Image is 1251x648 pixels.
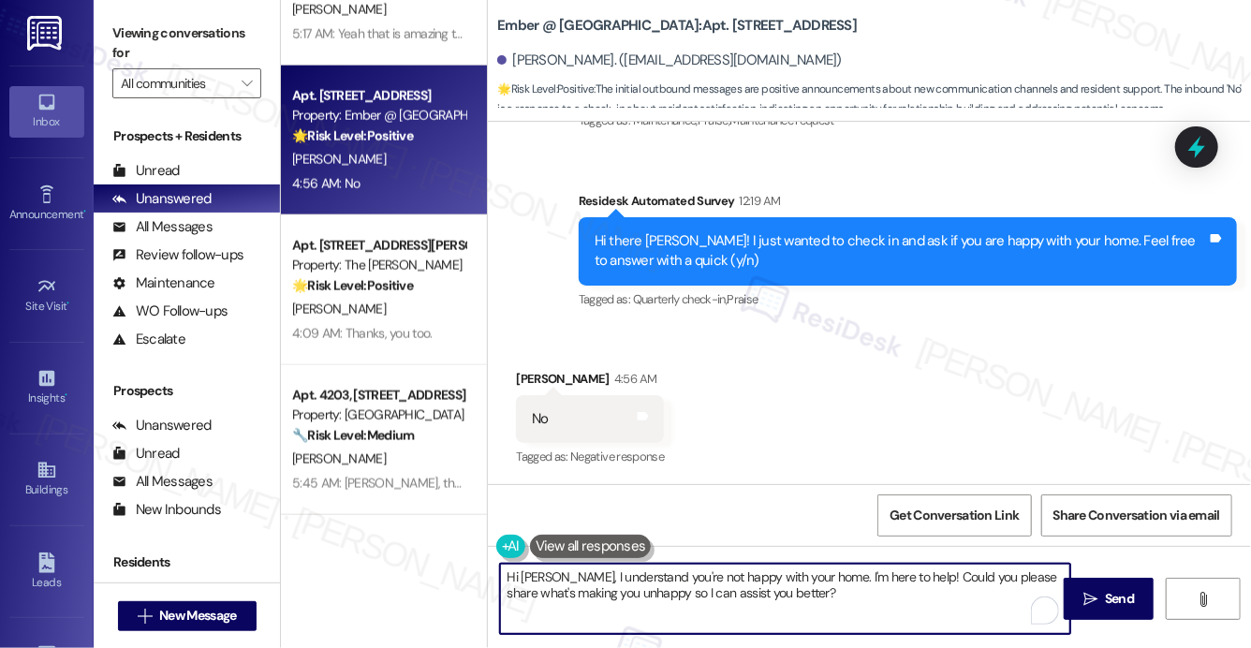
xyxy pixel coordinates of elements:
[1064,578,1155,620] button: Send
[118,601,257,631] button: New Message
[112,500,221,520] div: New Inbounds
[9,271,84,321] a: Site Visit •
[65,389,67,402] span: •
[497,81,594,96] strong: 🌟 Risk Level: Positive
[9,86,84,137] a: Inbox
[516,369,664,395] div: [PERSON_NAME]
[27,16,66,51] img: ResiDesk Logo
[94,126,280,146] div: Prospects + Residents
[112,273,215,293] div: Maintenance
[1196,592,1210,607] i: 
[292,25,836,42] div: 5:17 AM: Yeah that is amazing thank you I am computer [DOMAIN_NAME] literally have a blessed day
[112,217,213,237] div: All Messages
[735,191,781,211] div: 12:19 AM
[292,236,465,256] div: Apt. [STREET_ADDRESS][PERSON_NAME]
[112,444,180,464] div: Unread
[121,68,231,98] input: All communities
[579,191,1237,217] div: Residesk Automated Survey
[94,381,280,401] div: Prospects
[890,506,1019,525] span: Get Conversation Link
[1105,589,1134,609] span: Send
[497,80,1251,120] span: : The initial outbound messages are positive announcements about new communication channels and r...
[579,107,1237,134] div: Tagged as:
[292,325,433,342] div: 4:09 AM: Thanks, you too.
[579,286,1237,313] div: Tagged as:
[292,127,413,144] strong: 🌟 Risk Level: Positive
[292,386,465,405] div: Apt. 4203, [STREET_ADDRESS]
[292,151,386,168] span: [PERSON_NAME]
[610,369,656,389] div: 4:56 AM
[159,606,236,626] span: New Message
[500,564,1070,634] textarea: To enrich screen reader interactions, please activate Accessibility in Grammarly extension settings
[292,427,414,444] strong: 🔧 Risk Level: Medium
[112,245,243,265] div: Review follow-ups
[1053,506,1220,525] span: Share Conversation via email
[292,256,465,275] div: Property: The [PERSON_NAME]
[67,297,70,310] span: •
[112,161,180,181] div: Unread
[9,362,84,413] a: Insights •
[516,443,664,470] div: Tagged as:
[595,231,1207,272] div: Hi there [PERSON_NAME]! I just wanted to check in and ask if you are happy with your home. Feel f...
[138,609,152,624] i: 
[292,450,386,467] span: [PERSON_NAME]
[292,175,360,192] div: 4:56 AM: No
[633,291,728,307] span: Quarterly check-in ,
[292,277,413,294] strong: 🌟 Risk Level: Positive
[497,51,842,70] div: [PERSON_NAME]. ([EMAIL_ADDRESS][DOMAIN_NAME])
[112,472,213,492] div: All Messages
[83,205,86,218] span: •
[532,409,549,429] div: No
[112,19,261,68] label: Viewing conversations for
[292,1,386,18] span: [PERSON_NAME]
[112,416,212,435] div: Unanswered
[292,86,465,106] div: Apt. [STREET_ADDRESS]
[497,16,857,36] b: Ember @ [GEOGRAPHIC_DATA]: Apt. [STREET_ADDRESS]
[570,449,664,464] span: Negative response
[9,547,84,597] a: Leads
[94,552,280,572] div: Residents
[112,330,185,349] div: Escalate
[242,76,252,91] i: 
[292,405,465,425] div: Property: [GEOGRAPHIC_DATA]
[9,454,84,505] a: Buildings
[1083,592,1097,607] i: 
[112,189,212,209] div: Unanswered
[112,302,228,321] div: WO Follow-ups
[727,291,758,307] span: Praise
[877,494,1031,537] button: Get Conversation Link
[292,106,465,125] div: Property: Ember @ [GEOGRAPHIC_DATA]
[292,301,386,317] span: [PERSON_NAME]
[1041,494,1232,537] button: Share Conversation via email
